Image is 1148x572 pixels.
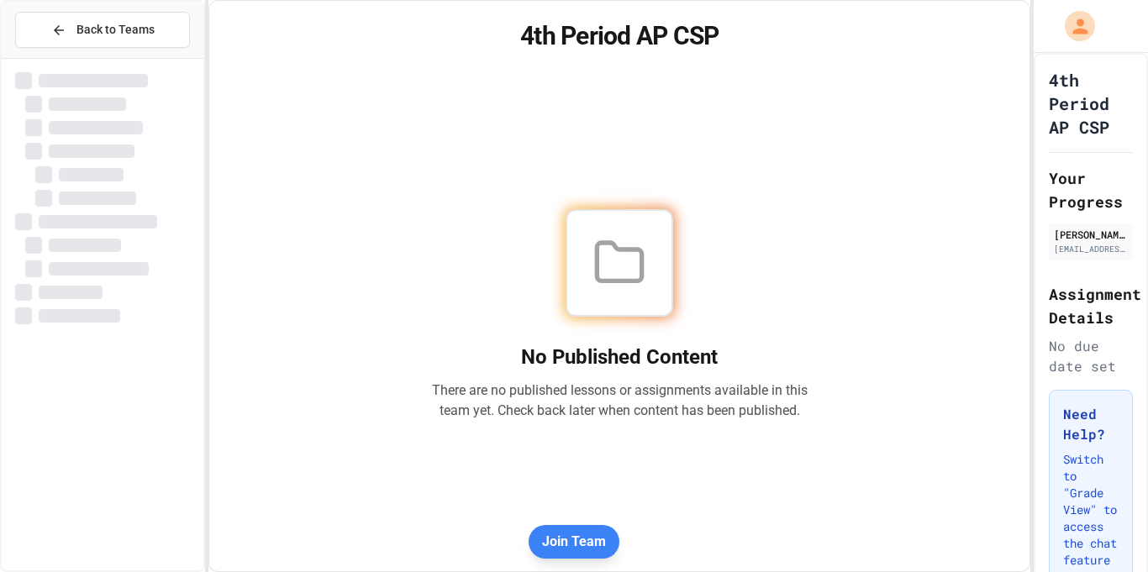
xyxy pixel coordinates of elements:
button: Join Team [529,525,619,559]
h2: No Published Content [431,344,808,370]
h2: Assignment Details [1049,282,1133,329]
h1: 4th Period AP CSP [1049,68,1133,139]
h3: Need Help? [1063,404,1119,444]
h1: 4th Period AP CSP [229,21,1009,51]
button: Back to Teams [15,12,190,48]
h2: Your Progress [1049,166,1133,213]
div: My Account [1047,7,1099,45]
div: [EMAIL_ADDRESS][DOMAIN_NAME] [1054,243,1128,255]
span: Back to Teams [76,21,155,39]
div: [PERSON_NAME] [1054,227,1128,242]
p: There are no published lessons or assignments available in this team yet. Check back later when c... [431,380,808,421]
div: No due date set [1049,336,1133,376]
